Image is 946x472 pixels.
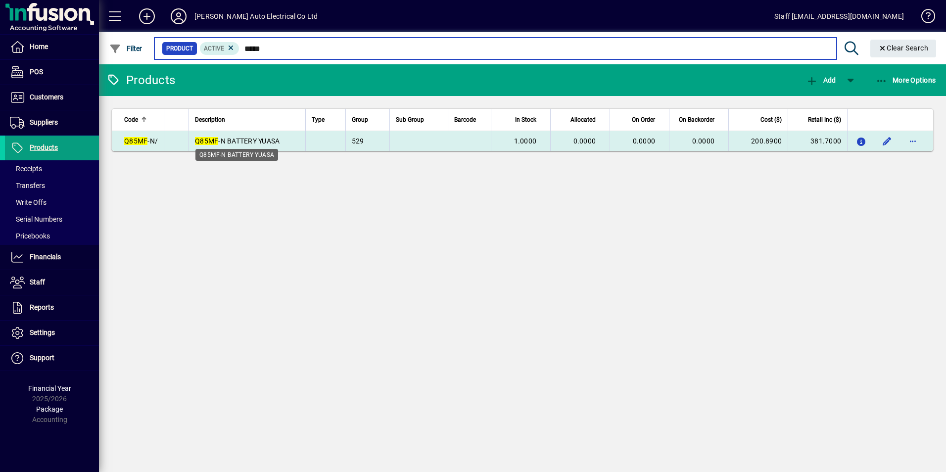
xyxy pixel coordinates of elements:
[5,245,99,270] a: Financials
[675,114,723,125] div: On Backorder
[10,165,42,173] span: Receipts
[5,194,99,211] a: Write Offs
[107,40,145,57] button: Filter
[808,114,841,125] span: Retail Inc ($)
[200,42,239,55] mat-chip: Activation Status: Active
[573,137,596,145] span: 0.0000
[515,114,536,125] span: In Stock
[679,114,714,125] span: On Backorder
[5,177,99,194] a: Transfers
[806,76,836,84] span: Add
[557,114,605,125] div: Allocated
[632,114,655,125] span: On Order
[914,2,934,34] a: Knowledge Base
[28,384,71,392] span: Financial Year
[5,35,99,59] a: Home
[692,137,715,145] span: 0.0000
[497,114,545,125] div: In Stock
[10,215,62,223] span: Serial Numbers
[195,114,299,125] div: Description
[30,253,61,261] span: Financials
[396,114,442,125] div: Sub Group
[352,137,364,145] span: 529
[5,160,99,177] a: Receipts
[195,114,225,125] span: Description
[5,211,99,228] a: Serial Numbers
[352,114,383,125] div: Group
[5,295,99,320] a: Reports
[131,7,163,25] button: Add
[352,114,368,125] span: Group
[124,137,147,145] em: Q85MF
[454,114,485,125] div: Barcode
[5,346,99,371] a: Support
[312,114,339,125] div: Type
[124,137,158,145] span: -N/
[30,118,58,126] span: Suppliers
[195,137,218,145] em: Q85MF
[30,68,43,76] span: POS
[873,71,939,89] button: More Options
[5,228,99,244] a: Pricebooks
[5,60,99,85] a: POS
[30,43,48,50] span: Home
[10,232,50,240] span: Pricebooks
[728,131,788,151] td: 200.8900
[36,405,63,413] span: Package
[616,114,664,125] div: On Order
[5,85,99,110] a: Customers
[5,270,99,295] a: Staff
[109,45,142,52] span: Filter
[570,114,596,125] span: Allocated
[30,143,58,151] span: Products
[204,45,224,52] span: Active
[774,8,904,24] div: Staff [EMAIL_ADDRESS][DOMAIN_NAME]
[10,182,45,189] span: Transfers
[163,7,194,25] button: Profile
[760,114,782,125] span: Cost ($)
[454,114,476,125] span: Barcode
[876,76,936,84] span: More Options
[124,114,138,125] span: Code
[870,40,937,57] button: Clear
[312,114,325,125] span: Type
[878,44,929,52] span: Clear Search
[106,72,175,88] div: Products
[124,114,158,125] div: Code
[30,354,54,362] span: Support
[166,44,193,53] span: Product
[30,93,63,101] span: Customers
[194,8,318,24] div: [PERSON_NAME] Auto Electrical Co Ltd
[879,133,895,149] button: Edit
[788,131,847,151] td: 381.7000
[10,198,47,206] span: Write Offs
[195,137,280,145] span: -N BATTERY YUASA
[396,114,424,125] span: Sub Group
[905,133,921,149] button: More options
[30,278,45,286] span: Staff
[195,149,278,161] div: Q85MF-N BATTERY YUASA
[633,137,656,145] span: 0.0000
[5,110,99,135] a: Suppliers
[514,137,537,145] span: 1.0000
[30,329,55,336] span: Settings
[804,71,838,89] button: Add
[30,303,54,311] span: Reports
[5,321,99,345] a: Settings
